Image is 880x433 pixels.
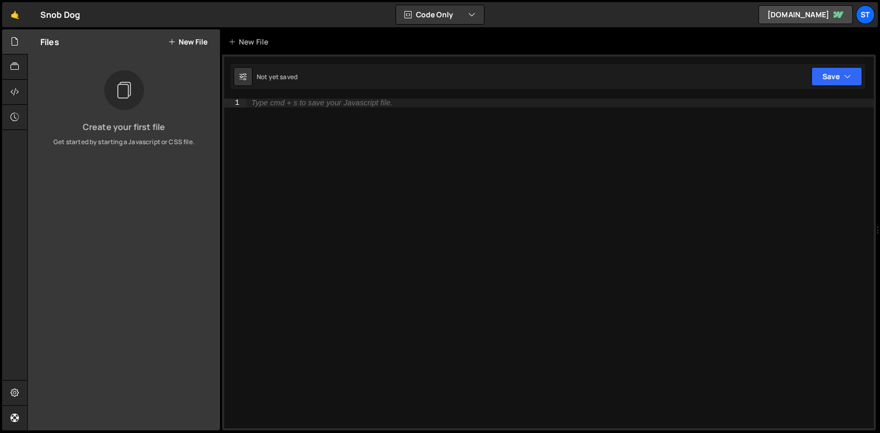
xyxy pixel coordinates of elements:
[2,2,28,27] a: 🤙
[856,5,875,24] a: St
[168,38,207,46] button: New File
[36,123,212,131] h3: Create your first file
[251,99,392,107] div: Type cmd + s to save your Javascript file.
[396,5,484,24] button: Code Only
[257,72,298,81] div: Not yet saved
[811,67,862,86] button: Save
[224,99,246,107] div: 1
[36,137,212,147] p: Get started by starting a Javascript or CSS file.
[40,8,80,21] div: Snob Dog
[40,36,59,48] h2: Files
[228,37,272,47] div: New File
[758,5,853,24] a: [DOMAIN_NAME]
